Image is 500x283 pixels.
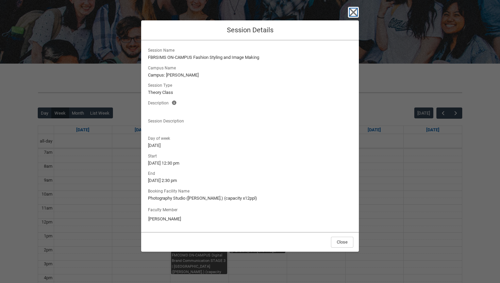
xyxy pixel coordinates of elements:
[148,195,352,202] lightning-formatted-text: Photography Studio ([PERSON_NAME].) (capacity x12ppl)
[227,26,273,34] span: Session Details
[348,7,359,18] button: Close
[148,205,180,213] label: Faculty Member
[148,152,160,159] span: Start
[148,81,175,88] span: Session Type
[148,54,352,61] lightning-formatted-text: FBRSIMS ON-CAMPUS Fashion Styling and Image Making
[148,46,177,53] span: Session Name
[148,117,187,124] span: Session Description
[148,142,352,149] lightning-formatted-text: [DATE]
[331,237,353,248] button: Close
[148,99,171,106] span: Description
[148,169,158,177] span: End
[148,64,179,71] span: Campus Name
[148,177,352,184] lightning-formatted-text: [DATE] 2:30 pm
[148,160,352,167] lightning-formatted-text: [DATE] 12:30 pm
[148,187,192,194] span: Booking Facility Name
[148,89,352,96] lightning-formatted-text: Theory Class
[148,134,173,141] span: Day of week
[148,72,352,79] lightning-formatted-text: Campus: [PERSON_NAME]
